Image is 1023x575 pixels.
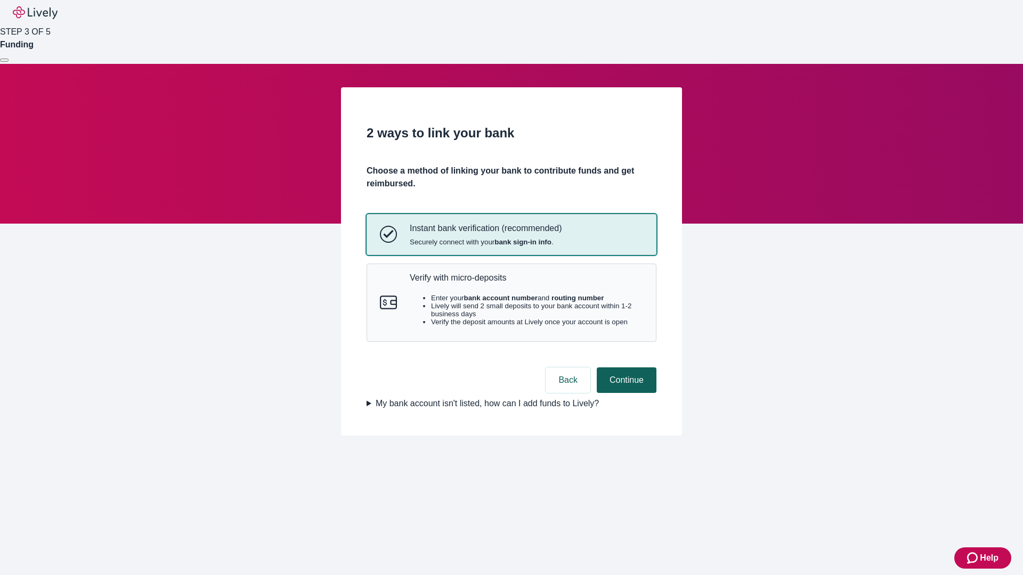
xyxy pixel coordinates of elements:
p: Verify with micro-deposits [410,273,643,283]
svg: Micro-deposits [380,294,397,311]
strong: bank account number [464,294,538,302]
svg: Instant bank verification [380,226,397,243]
summary: My bank account isn't listed, how can I add funds to Lively? [367,397,656,410]
h2: 2 ways to link your bank [367,124,656,143]
strong: routing number [551,294,604,302]
strong: bank sign-in info [494,238,551,246]
img: Lively [13,6,58,19]
span: Help [980,552,998,564]
span: Securely connect with your . [410,238,562,246]
button: Back [546,367,590,393]
button: Micro-depositsVerify with micro-depositsEnter yourbank account numberand routing numberLively wil... [367,264,656,342]
button: Zendesk support iconHelp [954,547,1011,569]
svg: Zendesk support icon [967,552,980,564]
p: Instant bank verification (recommended) [410,223,562,233]
button: Instant bank verificationInstant bank verification (recommended)Securely connect with yourbank si... [367,215,656,254]
li: Lively will send 2 small deposits to your bank account within 1-2 business days [431,302,643,318]
button: Continue [597,367,656,393]
li: Enter your and [431,294,643,302]
h4: Choose a method of linking your bank to contribute funds and get reimbursed. [367,165,656,190]
li: Verify the deposit amounts at Lively once your account is open [431,318,643,326]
